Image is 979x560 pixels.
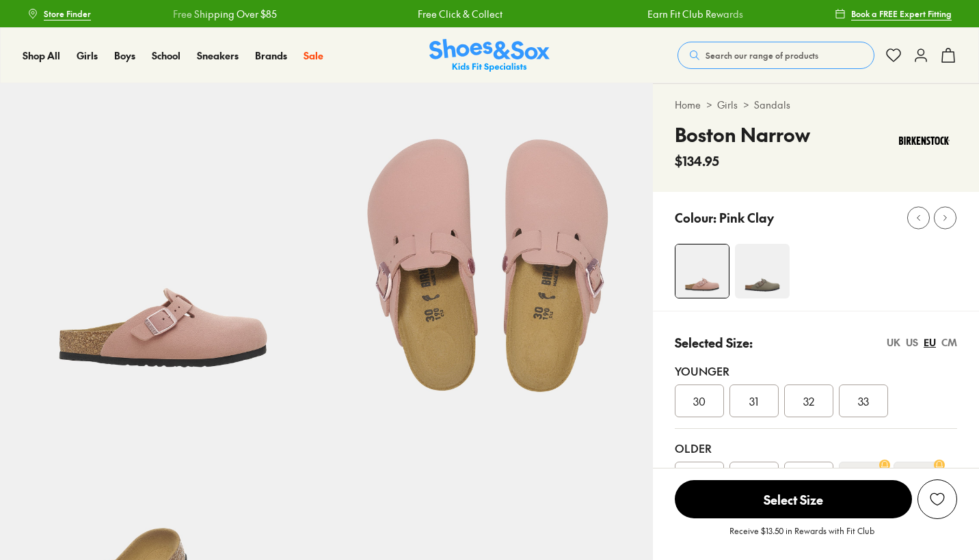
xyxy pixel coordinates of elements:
span: Sale [304,48,323,62]
img: SNS_Logo_Responsive.svg [429,39,550,72]
button: Add to Wishlist [917,479,957,519]
span: Store Finder [44,8,91,20]
img: 4-549362_1 [675,244,729,298]
p: Colour: [675,208,716,227]
span: Sneakers [197,48,239,62]
p: Pink Clay [719,208,774,227]
div: UK [887,335,900,350]
span: Girls [77,48,98,62]
a: Sale [304,48,323,63]
div: CM [941,335,957,350]
a: School [152,48,180,63]
img: Vendor logo [891,120,957,161]
a: Boys [114,48,135,63]
a: Girls [717,98,738,112]
span: Book a FREE Expert Fitting [851,8,952,20]
div: Younger [675,363,957,379]
a: Home [675,98,701,112]
img: 5-549363_1 [326,83,652,409]
button: Search our range of products [678,42,874,69]
a: Sneakers [197,48,239,63]
a: Free Shipping Over $85 [172,7,276,21]
a: Shop All [23,48,60,63]
div: > > [675,98,957,112]
span: $134.95 [675,152,719,170]
a: Shoes & Sox [429,39,550,72]
span: Boys [114,48,135,62]
a: Brands [255,48,287,63]
a: Sandals [754,98,790,112]
span: 30 [693,393,706,409]
button: Select Size [675,479,912,519]
span: 33 [858,393,869,409]
a: Earn Fit Club Rewards [647,7,742,21]
p: Receive $13.50 in Rewards with Fit Club [729,524,874,549]
span: Shop All [23,48,60,62]
span: Brands [255,48,287,62]
a: Book a FREE Expert Fitting [835,1,952,26]
a: Girls [77,48,98,63]
h4: Boston Narrow [675,120,810,149]
p: Selected Size: [675,333,753,352]
div: Older [675,440,957,456]
div: EU [924,335,936,350]
span: Search our range of products [706,49,818,61]
span: 31 [749,393,758,409]
span: School [152,48,180,62]
a: Store Finder [27,1,91,26]
a: Free Click & Collect [417,7,502,21]
span: 32 [803,393,814,409]
div: US [906,335,918,350]
img: 4-549357_1 [735,244,790,298]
